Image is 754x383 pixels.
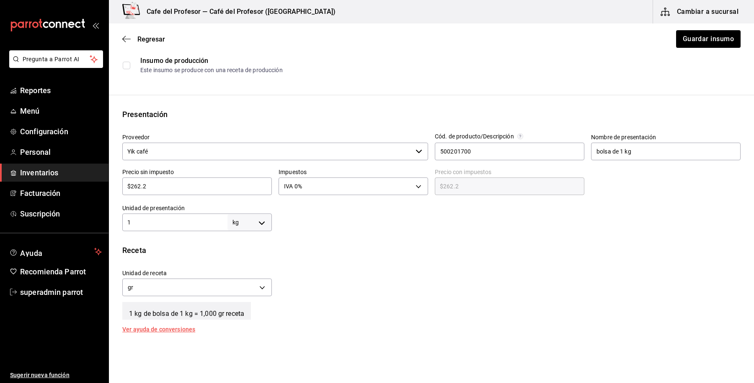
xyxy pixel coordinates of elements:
label: Unidad de presentación [122,205,272,211]
span: Menú [20,105,102,117]
button: Guardar insumo [676,30,741,48]
button: Pregunta a Parrot AI [9,50,103,68]
div: Presentación [122,109,741,120]
label: Nombre de presentación [591,134,741,140]
button: Regresar [122,35,165,43]
span: 1 kg de bolsa de 1 kg = 1,000 gr receta [122,302,251,320]
div: Insumo de producción [140,56,740,66]
span: Ayuda [20,247,91,257]
label: Proveedor [122,134,428,140]
span: Personal [20,146,102,158]
span: Inventarios [20,167,102,178]
input: $0.00 [435,181,584,191]
span: Pregunta a Parrot AI [23,55,90,64]
div: Cód. de producto/Descripción [435,133,514,139]
span: Recomienda Parrot [20,266,102,277]
label: Unidad de receta [122,270,272,276]
input: 0 [122,217,227,227]
span: Sugerir nueva función [10,371,102,380]
div: Este insumo se produce con una receta de producción [140,66,740,75]
span: Facturación [20,188,102,199]
div: Ver ayuda de conversiones [122,326,205,332]
div: gr [122,279,272,296]
input: Opcional [591,143,741,160]
input: Opcional [435,143,584,160]
button: open_drawer_menu [92,22,99,29]
a: Pregunta a Parrot AI [6,61,103,70]
div: Receta [122,245,741,256]
label: Precio sin impuesto [122,169,272,175]
span: Regresar [137,35,165,43]
input: Ver todos [122,143,412,160]
label: Precio con impuestos [435,169,584,175]
span: Suscripción [20,208,102,219]
div: kg [227,214,272,230]
div: IVA 0% [279,177,428,195]
input: $0.00 [122,181,272,191]
span: Configuración [20,126,102,137]
main: ; [109,23,754,336]
h3: Cafe del Profesor — Café del Profesor ([GEOGRAPHIC_DATA]) [140,7,336,17]
span: superadmin parrot [20,287,102,298]
label: Impuestos [279,169,428,175]
span: Reportes [20,85,102,96]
